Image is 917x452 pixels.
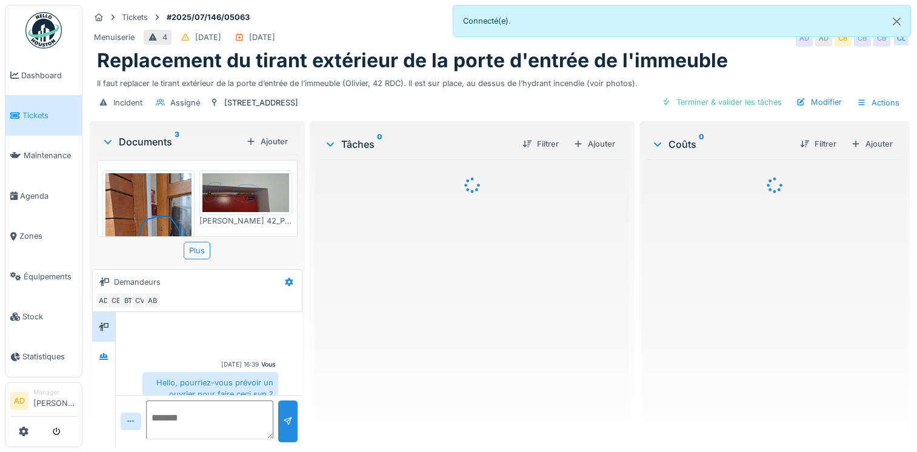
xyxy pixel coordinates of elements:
div: Vous [261,360,276,369]
sup: 0 [699,137,704,151]
div: Ajouter [241,133,293,150]
sup: 3 [175,135,179,149]
div: CB [835,30,852,47]
a: Dashboard [5,55,82,95]
div: AD [95,292,112,309]
div: Incident [113,97,142,108]
div: [DATE] 16:39 [221,360,259,369]
span: Dashboard [21,70,77,81]
span: Agenda [20,190,77,202]
span: Équipements [24,271,77,282]
div: Filtrer [795,136,841,152]
div: Connecté(e). [453,5,912,37]
div: Menuiserie [94,32,135,43]
div: [STREET_ADDRESS] [224,97,298,108]
div: Manager [33,388,77,397]
a: Équipements [5,256,82,296]
div: AD [815,30,832,47]
div: Actions [852,94,905,111]
strong: #2025/07/146/05063 [162,12,255,23]
img: hmstht6gy2xhb2ifj6jae5zulxev [105,173,192,365]
div: CV [132,292,148,309]
sup: 0 [377,137,382,151]
div: [PERSON_NAME] 42_Porte RDC_2.jpg [199,215,292,227]
div: 4 [162,32,167,43]
h1: Replacement du tirant extérieur de la porte d'entrée de l'immeuble [97,49,728,72]
span: Maintenance [24,150,77,161]
div: Demandeurs [114,276,161,288]
div: Tickets [122,12,148,23]
div: Documents [102,135,241,149]
a: Stock [5,296,82,336]
div: Il faut replacer le tirant extérieur de la porte d’entrée de l’immeuble (Olivier, 42 RDC). Il est... [97,73,902,89]
div: BT [119,292,136,309]
span: Zones [19,230,77,242]
div: AB [144,292,161,309]
span: Tickets [22,110,77,121]
div: Tâches [324,137,513,151]
div: CB [873,30,890,47]
div: Assigné [170,97,200,108]
div: CB [107,292,124,309]
div: [DATE] [249,32,275,43]
div: Ajouter [569,136,620,152]
li: [PERSON_NAME] [33,388,77,414]
div: [DATE] [195,32,221,43]
div: Terminer & valider les tâches [657,94,787,110]
div: Hello, pourriez-vous prévoir un ouvrier pour faire ceci svp ? [GEOGRAPHIC_DATA] [142,372,278,417]
div: Ajouter [846,136,898,152]
div: Coûts [652,137,790,151]
span: Statistiques [22,351,77,362]
a: Tickets [5,95,82,135]
a: AD Manager[PERSON_NAME] [10,388,77,417]
div: Plus [184,242,210,259]
div: Filtrer [518,136,564,152]
li: AD [10,392,28,410]
div: Modifier [792,94,847,110]
a: Agenda [5,176,82,216]
img: Badge_color-CXgf-gQk.svg [25,12,62,48]
div: AD [796,30,813,47]
a: Zones [5,216,82,256]
a: Maintenance [5,136,82,176]
button: Close [883,5,910,38]
div: CB [854,30,871,47]
div: CL [893,30,910,47]
span: Stock [22,311,77,322]
img: zq1dag5uzdqq88felgkniug9k09u [202,173,288,212]
a: Statistiques [5,337,82,377]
